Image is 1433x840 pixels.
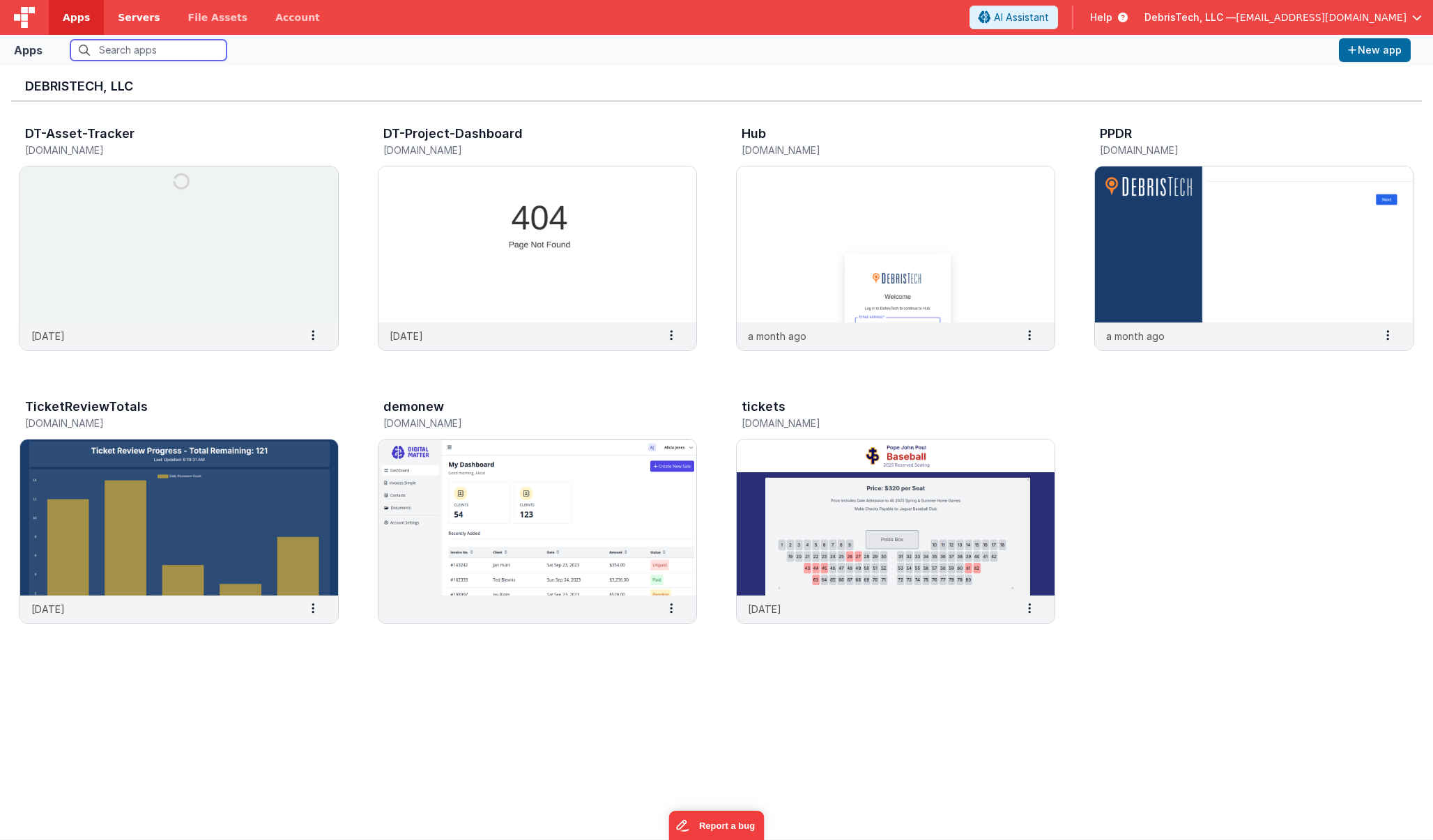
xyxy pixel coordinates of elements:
[1144,10,1422,24] button: DebrisTech, LLC — [EMAIL_ADDRESS][DOMAIN_NAME]
[25,127,135,141] h3: DT-Asset-Tracker
[742,127,766,141] h3: Hub
[1144,10,1236,24] span: DebrisTech, LLC —
[25,79,1408,93] h3: DebrisTech, LLC
[748,602,781,616] p: [DATE]
[742,400,786,414] h3: tickets
[994,10,1049,24] span: AI Assistant
[25,418,304,428] h5: [DOMAIN_NAME]
[31,329,65,343] p: [DATE]
[25,400,148,414] h3: TicketReviewTotals
[742,145,1020,155] h5: [DOMAIN_NAME]
[742,418,1020,428] h5: [DOMAIN_NAME]
[70,40,227,61] input: Search apps
[1090,10,1112,24] span: Help
[1339,38,1411,62] button: New app
[14,42,43,59] div: Apps
[188,10,248,24] span: File Assets
[31,602,65,616] p: [DATE]
[748,329,806,343] p: a month ago
[118,10,160,24] span: Servers
[383,400,444,414] h3: demonew
[390,329,423,343] p: [DATE]
[970,6,1058,29] button: AI Assistant
[1100,145,1379,155] h5: [DOMAIN_NAME]
[1236,10,1407,24] span: [EMAIL_ADDRESS][DOMAIN_NAME]
[669,811,765,840] iframe: Marker.io feedback button
[25,145,304,155] h5: [DOMAIN_NAME]
[383,418,662,428] h5: [DOMAIN_NAME]
[1106,329,1165,343] p: a month ago
[383,127,523,141] h3: DT-Project-Dashboard
[1100,127,1132,141] h3: PPDR
[383,145,662,155] h5: [DOMAIN_NAME]
[63,10,90,24] span: Apps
